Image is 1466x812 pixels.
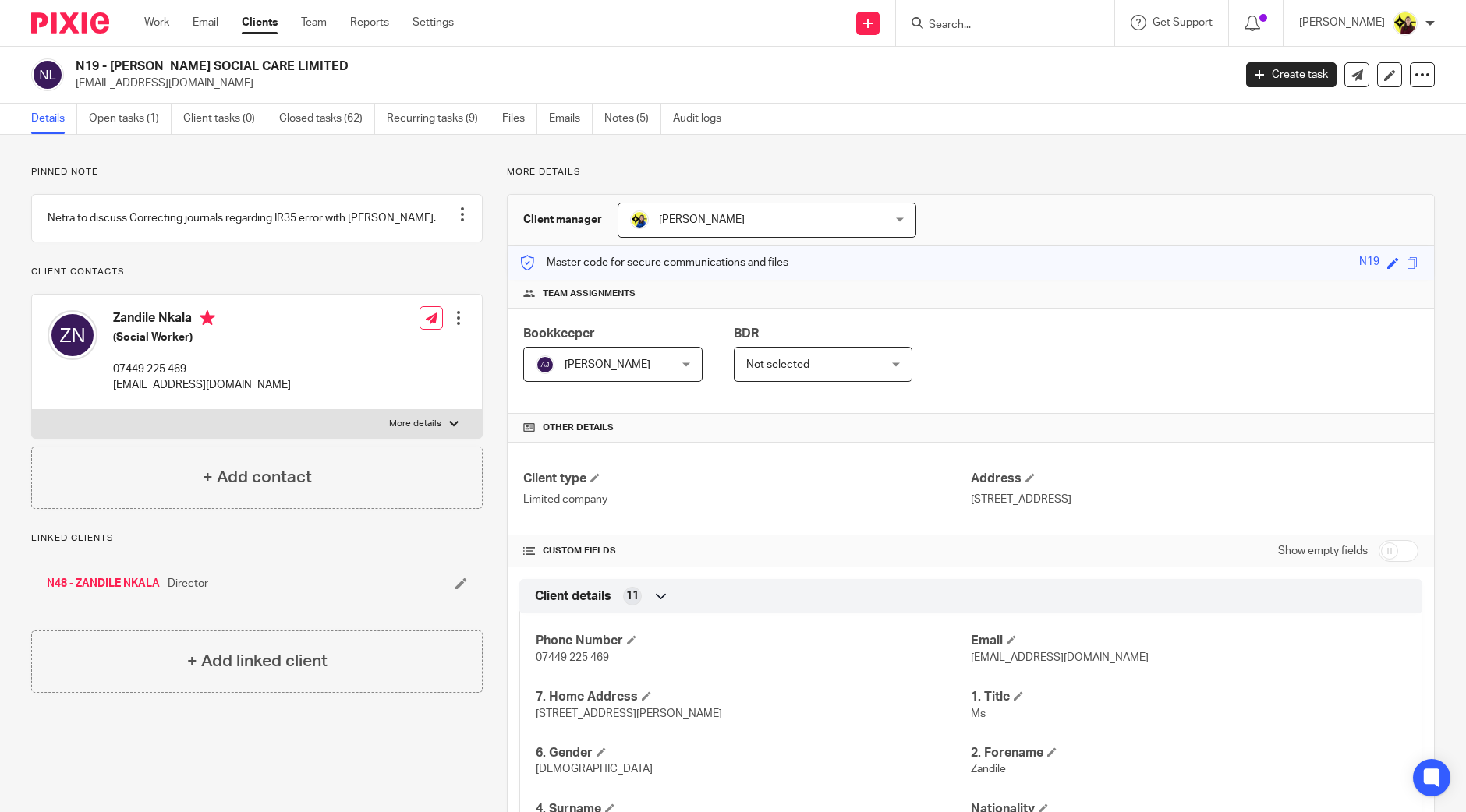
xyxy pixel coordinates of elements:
a: Settings [413,15,454,30]
img: svg%3E [536,355,554,374]
p: 07449 225 469 [113,362,291,377]
a: Create task [1246,62,1337,87]
img: svg%3E [48,310,97,360]
h4: Client type [523,471,971,487]
span: Director [168,576,208,591]
a: Recurring tasks (9) [387,104,490,134]
h4: Zandile Nkala [113,310,291,330]
h3: Client manager [523,212,602,228]
span: Client details [535,588,611,605]
p: More details [507,166,1435,178]
p: [EMAIL_ADDRESS][DOMAIN_NAME] [76,76,1223,91]
a: Work [144,15,169,30]
div: N19 [1359,254,1379,272]
h4: 6. Gender [536,745,971,761]
span: Other details [543,422,614,434]
h4: + Add contact [203,465,312,489]
a: Closed tasks (62) [279,104,375,134]
h4: 2. Forename [971,745,1406,761]
img: svg%3E [31,58,64,91]
p: Linked clients [31,532,483,545]
p: Client contacts [31,266,483,278]
span: Get Support [1153,17,1213,28]
span: [PERSON_NAME] [659,214,745,225]
span: [DEMOGRAPHIC_DATA] [536,764,653,775]
h4: CUSTOM FIELDS [523,545,971,557]
span: [PERSON_NAME] [565,359,650,370]
h2: N19 - [PERSON_NAME] SOCIAL CARE LIMITED [76,58,993,75]
a: Reports [350,15,389,30]
h4: 7. Home Address [536,689,971,705]
p: [EMAIL_ADDRESS][DOMAIN_NAME] [113,377,291,393]
span: Not selected [746,359,809,370]
span: 11 [626,588,639,604]
span: [STREET_ADDRESS][PERSON_NAME] [536,708,722,719]
a: Details [31,104,77,134]
img: Bobo-Starbridge%201.jpg [630,210,649,229]
h4: 1. Title [971,689,1406,705]
a: Open tasks (1) [89,104,172,134]
h4: Address [971,471,1418,487]
input: Search [927,19,1068,33]
span: BDR [734,327,759,340]
h5: (Social Worker) [113,330,291,345]
p: [STREET_ADDRESS] [971,492,1418,507]
a: N48 - ZANDILE NKALA [47,576,160,591]
a: Notes (5) [604,104,661,134]
a: Team [301,15,327,30]
p: Limited company [523,492,971,507]
a: Client tasks (0) [183,104,267,134]
a: Emails [549,104,593,134]
span: [EMAIL_ADDRESS][DOMAIN_NAME] [971,652,1149,663]
p: More details [389,418,441,430]
a: Email [193,15,218,30]
span: Zandile [971,764,1006,775]
h4: Phone Number [536,633,971,649]
p: Master code for secure communications and files [519,255,788,270]
span: Bookkeeper [523,327,595,340]
h4: Email [971,633,1406,649]
a: Clients [242,15,278,30]
i: Primary [200,310,215,326]
p: [PERSON_NAME] [1299,15,1385,30]
a: Audit logs [673,104,733,134]
h4: + Add linked client [187,649,328,673]
img: Megan-Starbridge.jpg [1393,11,1418,36]
p: Pinned note [31,166,483,178]
label: Show empty fields [1278,543,1368,559]
span: Team assignments [543,288,636,300]
span: 07449 225 469 [536,652,609,663]
img: Pixie [31,12,109,34]
a: Files [502,104,537,134]
span: Ms [971,708,986,719]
